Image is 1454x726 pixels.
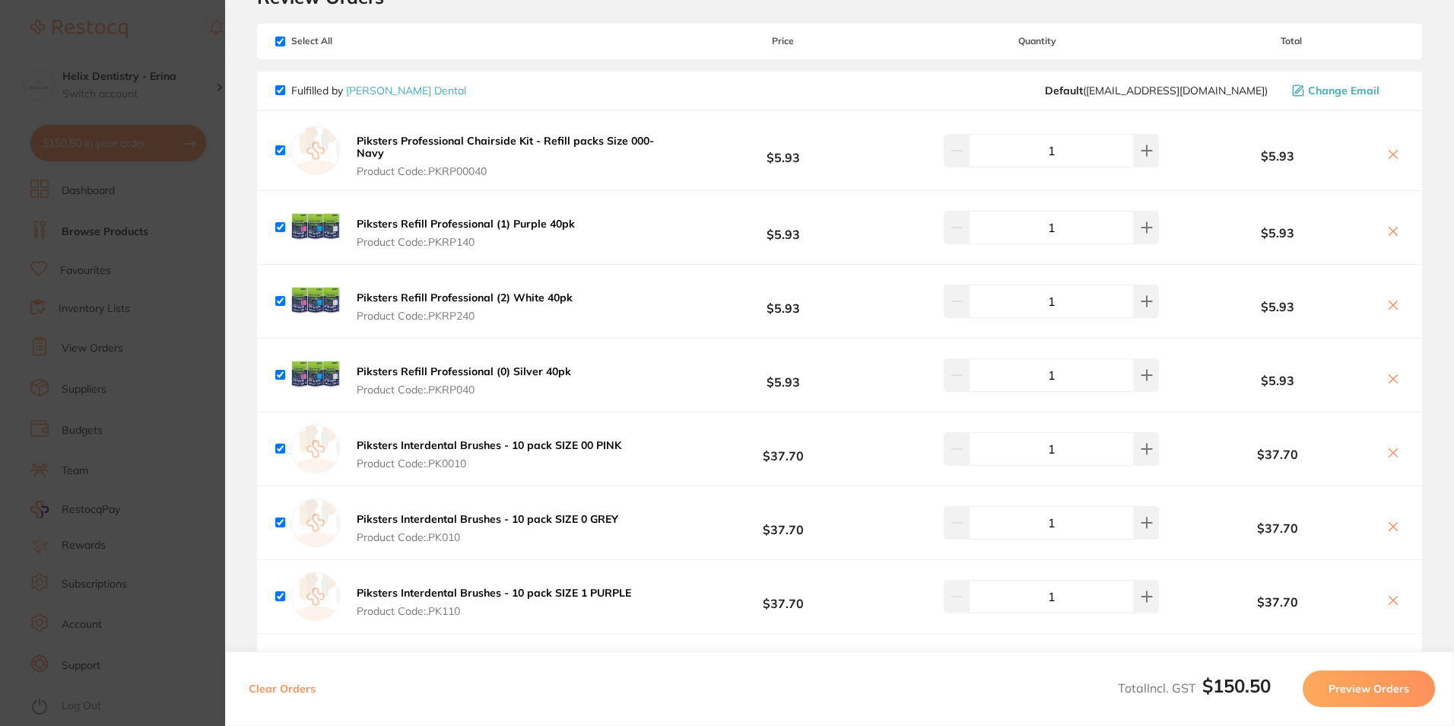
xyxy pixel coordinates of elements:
img: empty.jpg [291,126,340,175]
b: $150.50 [1202,674,1271,697]
b: $37.70 [670,583,896,611]
button: Piksters Refill Professional (0) Silver 40pk Product Code:.PKRP040 [352,365,576,396]
b: $37.70 [670,435,896,463]
span: Change Email [1308,84,1379,97]
b: $37.70 [1178,521,1376,535]
b: $5.93 [1178,374,1376,387]
b: $37.70 [1178,447,1376,461]
span: Product Code: .PKRP00040 [357,165,665,177]
span: Total [1178,36,1404,46]
b: $5.93 [670,288,896,316]
b: Default [1045,84,1083,97]
img: empty.jpg [291,425,340,473]
button: Piksters Interdental Brushes - 10 pack SIZE 00 PINK Product Code:.PK0010 [352,438,626,470]
button: Change Email [1287,84,1404,97]
span: sales@piksters.com [1045,84,1268,97]
img: djczcXQ0bQ [291,277,340,326]
button: Piksters Interdental Brushes - 10 pack SIZE 0 GREY Product Code:.PK010 [352,512,623,544]
b: $5.93 [1178,149,1376,163]
img: OWVtZXNmOQ [291,351,340,400]
span: Product Code: .PK110 [357,605,631,617]
span: Total Incl. GST [1118,680,1271,696]
b: $37.70 [670,509,896,537]
span: Product Code: .PKRP240 [357,310,573,322]
b: $37.70 [1178,595,1376,609]
img: d25yOTlxcA [291,203,340,252]
button: Piksters Refill Professional (1) Purple 40pk Product Code:.PKRP140 [352,217,579,249]
b: $5.93 [670,214,896,242]
span: Product Code: .PK0010 [357,457,621,470]
b: $5.93 [1178,226,1376,240]
b: Piksters Interdental Brushes - 10 pack SIZE 00 PINK [357,438,621,452]
b: $5.93 [670,136,896,164]
button: Preview Orders [1303,670,1435,707]
b: Piksters Refill Professional (1) Purple 40pk [357,217,575,231]
span: Select All [275,36,427,46]
button: Piksters Refill Professional (2) White 40pk Product Code:.PKRP240 [352,291,577,323]
img: empty.jpg [291,498,340,547]
span: Product Code: .PK010 [357,531,618,543]
span: Price [670,36,896,46]
a: [PERSON_NAME] Dental [346,84,466,97]
button: Clear Orders [244,670,320,707]
button: Piksters Professional Chairside Kit - Refill packs Size 000-Navy Product Code:.PKRP00040 [352,134,670,178]
b: Piksters Interdental Brushes - 10 pack SIZE 0 GREY [357,512,618,526]
b: Piksters Professional Chairside Kit - Refill packs Size 000-Navy [357,134,654,160]
button: Piksters Interdental Brushes - 10 pack SIZE 1 PURPLE Product Code:.PK110 [352,586,636,618]
b: $5.93 [1178,300,1376,314]
b: $5.93 [670,361,896,390]
span: Product Code: .PKRP040 [357,384,571,396]
b: Piksters Interdental Brushes - 10 pack SIZE 1 PURPLE [357,586,631,600]
b: Piksters Refill Professional (0) Silver 40pk [357,365,571,378]
p: Fulfilled by [291,84,466,97]
span: Product Code: .PKRP140 [357,236,575,248]
b: Piksters Refill Professional (2) White 40pk [357,291,573,304]
span: Quantity [896,36,1178,46]
img: empty.jpg [291,572,340,621]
